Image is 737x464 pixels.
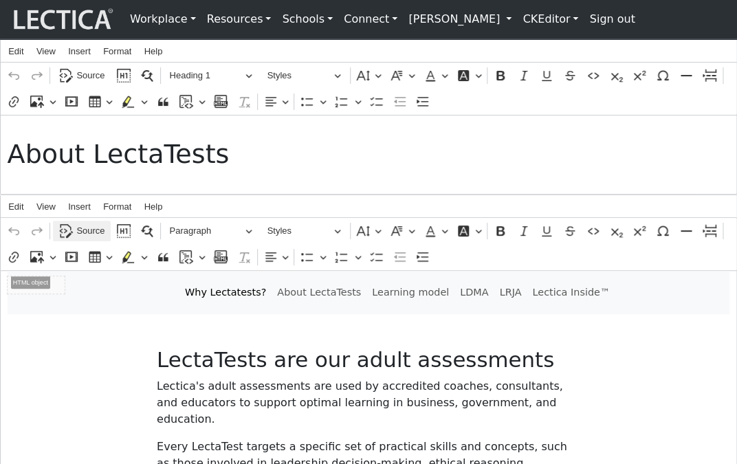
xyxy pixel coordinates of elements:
[272,280,366,306] a: About LectaTests
[169,223,241,239] span: Paragraph
[1,40,736,63] div: Editor menu bar
[36,47,56,56] span: View
[103,47,131,56] span: Format
[201,5,277,33] a: Resources
[169,67,241,84] span: Heading 1
[276,5,338,33] a: Schools
[366,280,454,306] a: Learning model
[164,65,258,87] button: Heading 1, Heading
[8,202,23,211] span: Edit
[76,223,104,239] span: Source
[267,223,329,239] span: Styles
[144,202,163,211] span: Help
[403,5,517,33] a: [PERSON_NAME]
[10,6,113,32] img: lecticalive
[8,47,23,56] span: Edit
[53,65,111,87] button: Source
[8,139,730,170] h1: About LectaTests
[454,280,494,306] a: LDMA
[261,221,347,242] button: Styles
[1,63,736,115] div: Editor toolbar
[76,67,104,84] span: Source
[267,67,329,84] span: Styles
[1,218,736,270] div: Editor toolbar
[103,202,131,211] span: Format
[68,202,91,211] span: Insert
[1,195,736,218] div: Editor menu bar
[8,276,65,298] p: ⁠⁠⁠⁠⁠⁠⁠
[179,280,272,306] a: Why Lectatests?
[494,280,527,306] a: LRJA
[36,202,56,211] span: View
[157,378,580,428] p: Lectica's adult assessments are used by accredited coaches, consultants, and educators to support...
[527,280,615,306] a: Lectica Inside™
[124,5,201,33] a: Workplace
[164,221,258,242] button: Paragraph, Heading
[157,347,580,373] h2: LectaTests are our adult assessments
[517,5,584,33] a: CKEditor
[261,65,347,87] button: Styles
[338,5,403,33] a: Connect
[584,5,640,33] a: Sign out
[53,221,111,242] button: Source
[144,47,163,56] span: Help
[68,47,91,56] span: Insert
